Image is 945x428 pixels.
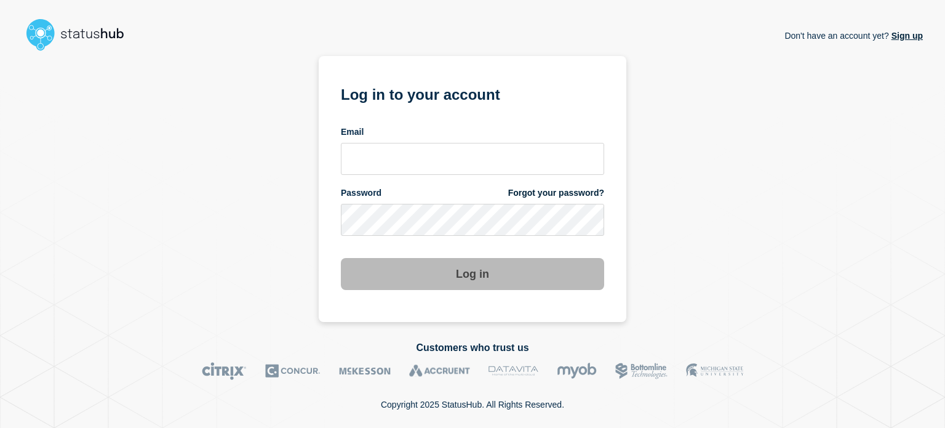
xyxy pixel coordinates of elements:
img: McKesson logo [339,362,391,380]
img: MSU logo [686,362,743,380]
p: Copyright 2025 StatusHub. All Rights Reserved. [381,400,564,410]
a: Sign up [889,31,923,41]
span: Password [341,187,381,199]
h2: Customers who trust us [22,342,923,353]
button: Log in [341,258,604,290]
img: Citrix logo [202,362,247,380]
p: Don't have an account yet? [784,21,923,50]
img: StatusHub logo [22,15,139,54]
img: Bottomline logo [615,362,668,380]
a: Forgot your password? [508,187,604,199]
img: myob logo [557,362,597,380]
img: DataVita logo [488,362,538,380]
span: Email [341,126,364,138]
input: email input [341,143,604,175]
h1: Log in to your account [341,82,604,105]
input: password input [341,204,604,236]
img: Accruent logo [409,362,470,380]
img: Concur logo [265,362,321,380]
